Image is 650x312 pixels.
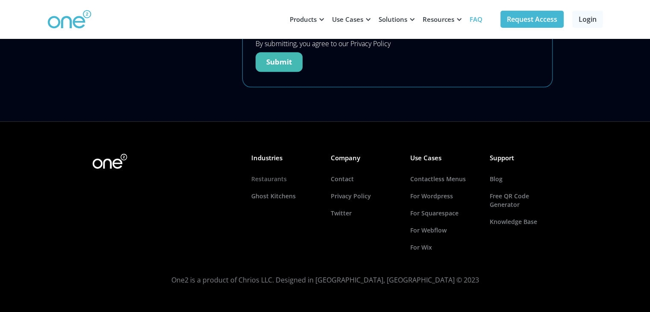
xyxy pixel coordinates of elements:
div: By submitting, you agree to our Privacy Policy [256,38,391,49]
a: Privacy Policy [331,188,399,205]
p: One2 is a product of Chrios LLC. Designed in [GEOGRAPHIC_DATA], [GEOGRAPHIC_DATA] © 2023 [90,273,560,287]
input: Submit [256,52,303,72]
h5: Company [331,153,399,162]
a: For Squarespace [410,205,479,222]
a: Contact [331,171,399,188]
h5: Use Cases [410,153,479,162]
a: Blog [490,171,558,188]
a: For Wix [410,239,479,256]
a: For Wordpress [410,188,479,205]
img: One2 Logo [47,10,91,29]
a: Contactless Menus [410,171,479,188]
div: Use Cases [332,15,363,24]
img: One2 Logo2 [92,153,127,169]
div: Resources [423,15,454,24]
h5: Industries [251,153,320,162]
div: Products [290,15,317,24]
a: Free QR Code Generator [490,188,558,213]
a: Login [572,11,603,28]
h5: Support [490,153,558,162]
a: Knowledge Base [490,213,558,230]
div: Solutions [379,15,407,24]
a: Twitter [331,205,399,222]
a: Request Access [500,11,564,28]
a: Restaurants [251,171,320,188]
a: Ghost Kitchens [251,188,320,205]
a: FAQ [465,6,488,32]
a: For Webflow [410,222,479,239]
